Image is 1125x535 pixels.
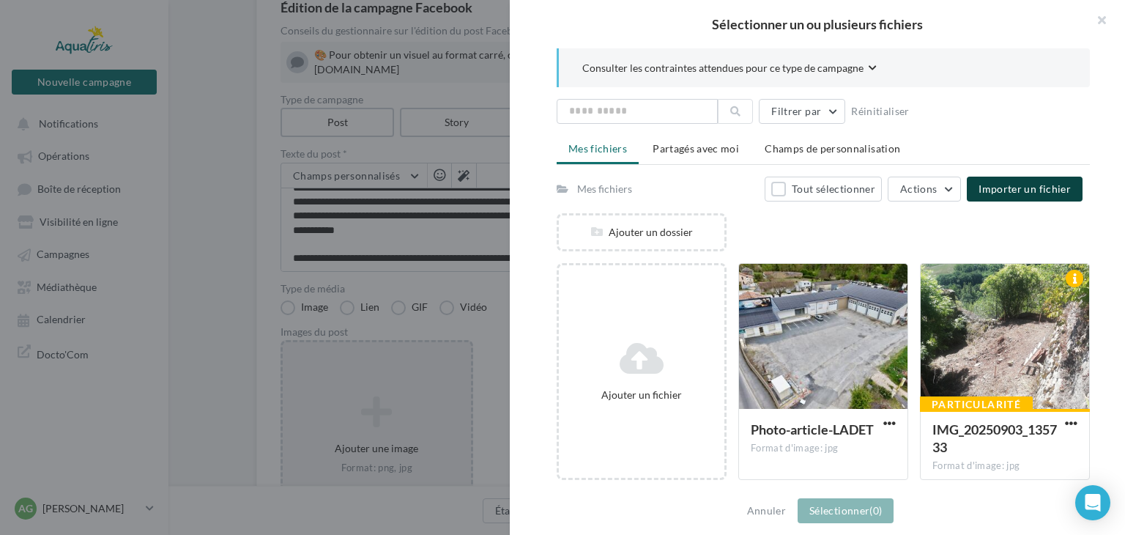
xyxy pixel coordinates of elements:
[751,442,896,455] div: Format d'image: jpg
[979,182,1071,195] span: Importer un fichier
[765,177,882,202] button: Tout sélectionner
[653,142,739,155] span: Partagés avec moi
[577,182,632,196] div: Mes fichiers
[869,504,882,517] span: (0)
[798,498,894,523] button: Sélectionner(0)
[920,396,1033,413] div: Particularité
[900,182,937,195] span: Actions
[741,502,792,520] button: Annuler
[568,142,627,155] span: Mes fichiers
[967,177,1083,202] button: Importer un fichier
[932,421,1057,455] span: IMG_20250903_135733
[582,60,877,78] button: Consulter les contraintes attendues pour ce type de campagne
[751,421,874,438] span: Photo-article-LADET
[1075,485,1110,520] div: Open Intercom Messenger
[845,103,916,120] button: Réinitialiser
[765,142,900,155] span: Champs de personnalisation
[582,61,864,75] span: Consulter les contraintes attendues pour ce type de campagne
[533,18,1102,31] h2: Sélectionner un ou plusieurs fichiers
[559,225,724,240] div: Ajouter un dossier
[471,53,654,87] div: Fichier ajouté avec succès
[888,177,961,202] button: Actions
[932,460,1077,473] div: Format d'image: jpg
[759,99,845,124] button: Filtrer par
[565,388,719,402] div: Ajouter un fichier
